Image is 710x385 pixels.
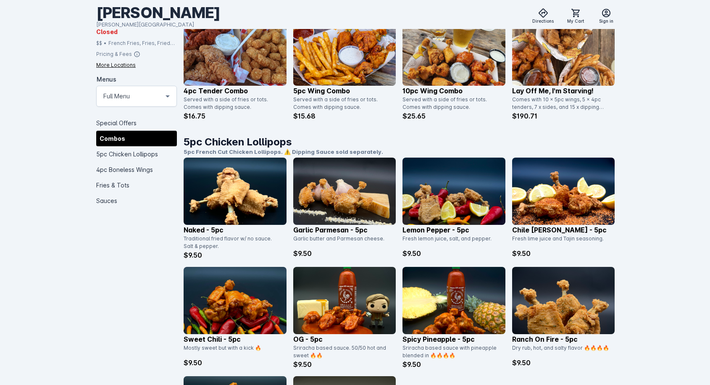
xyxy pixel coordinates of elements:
[512,267,615,334] img: catalog item
[512,248,615,258] p: $9.50
[512,86,615,96] p: Lay off me, I'm starving!
[96,130,177,146] div: Combos
[184,134,615,150] h1: 5pc Chicken Lollipops
[96,115,177,130] div: Special Offers
[293,225,396,235] p: Garlic Parmesan - 5pc
[402,248,505,258] p: $9.50
[184,18,286,86] img: catalog item
[96,192,177,208] div: Sauces
[402,158,505,225] img: catalog item
[293,96,391,111] div: Served with a side of fries or tots. Comes with dipping sauce.
[184,148,615,156] p: 5pc French Cut Chicken Lollipops. ⚠️ Dipping Sauce sold separately.
[97,75,116,82] mat-label: Menus
[293,267,396,334] img: catalog item
[103,91,130,101] mat-select-trigger: Full Menu
[402,111,505,121] p: $25.65
[512,334,615,344] p: Ranch On Fire - 5pc
[512,344,610,358] div: Dry rub, hot, and salty flavor 🔥🔥🔥🔥
[184,235,281,250] div: Traditional fried flavor w/ no sauce. Salt & pepper.
[96,146,177,161] div: 5pc Chicken Lollipops
[96,3,220,22] div: [PERSON_NAME]
[402,86,505,96] p: 10pc Wing Combo
[402,235,500,248] div: Fresh lemon juice, salt, and pepper.
[96,50,132,58] div: Pricing & Fees
[184,225,286,235] p: Naked - 5pc
[402,344,500,359] div: Sriracha based sauce with pineapple blended in 🔥🔥🔥🔥
[184,111,286,121] p: $16.75
[293,248,396,258] p: $9.50
[402,359,505,369] p: $9.50
[184,267,286,334] img: catalog item
[512,96,610,111] div: Comes with 10 x 5pc wings, 5 x 4pc tenders, 7 x sides, and 15 x dipping sauces
[184,344,281,358] div: Mostly sweet but with a kick 🔥
[293,86,396,96] p: 5pc Wing Combo
[104,39,107,47] div: •
[108,39,177,47] div: French Fries, Fries, Fried Chicken, Tots, Buffalo Wings, Chicken, Wings, Fried Pickles
[293,359,396,369] p: $9.50
[402,267,505,334] img: catalog item
[184,358,286,368] p: $9.50
[402,96,500,111] div: Served with a side of fries or tots. Comes with dipping sauce.
[184,158,286,225] img: catalog item
[96,39,102,47] div: $$
[512,158,615,225] img: catalog item
[402,225,505,235] p: Lemon Pepper - 5pc
[532,18,554,24] span: Directions
[184,250,286,260] p: $9.50
[96,177,177,192] div: Fries & Tots
[402,334,505,344] p: Spicy Pineapple - 5pc
[96,61,136,69] div: More Locations
[293,235,391,248] div: Garlic butter and Parmesan cheese.
[402,18,505,86] img: catalog item
[184,334,286,344] p: Sweet Chili - 5pc
[293,158,396,225] img: catalog item
[293,111,396,121] p: $15.68
[96,21,220,29] div: [PERSON_NAME][GEOGRAPHIC_DATA]
[96,27,118,36] span: Closed
[512,111,615,121] p: $190.71
[512,358,615,368] p: $9.50
[184,86,286,96] p: 4pc Tender Combo
[184,96,281,111] div: Served with a side of fries or tots. Comes with dipping sauce.
[96,161,177,177] div: 4pc Boneless Wings
[512,18,615,86] img: catalog item
[293,18,396,86] img: catalog item
[512,235,610,248] div: Fresh lime juice and Tajin seasoning.
[293,334,396,344] p: OG - 5pc
[293,344,391,359] div: Sriracha based sauce. 50/50 hot and sweet 🔥🔥
[512,225,615,235] p: Chile [PERSON_NAME] - 5pc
